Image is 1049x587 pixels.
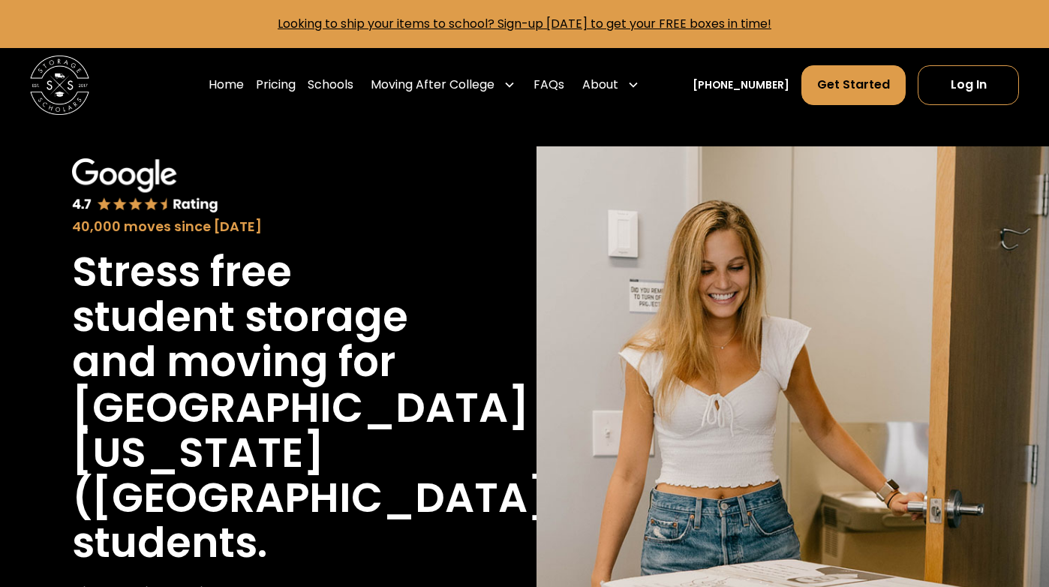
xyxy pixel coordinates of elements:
h1: students. [72,520,267,565]
a: [PHONE_NUMBER] [693,77,789,93]
a: FAQs [534,65,564,107]
a: Home [209,65,244,107]
div: About [582,76,618,94]
a: Schools [308,65,353,107]
a: Looking to ship your items to school? Sign-up [DATE] to get your FREE boxes in time! [278,15,771,32]
a: Get Started [801,65,906,106]
div: Moving After College [365,65,521,107]
img: Google 4.7 star rating [72,158,218,215]
div: About [576,65,645,107]
h1: Stress free student storage and moving for [72,249,441,385]
a: Pricing [256,65,296,107]
img: Storage Scholars main logo [30,56,90,116]
div: 40,000 moves since [DATE] [72,217,441,237]
div: Moving After College [371,76,494,94]
a: Log In [918,65,1019,106]
h1: [GEOGRAPHIC_DATA][US_STATE] ([GEOGRAPHIC_DATA]) [72,385,569,521]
